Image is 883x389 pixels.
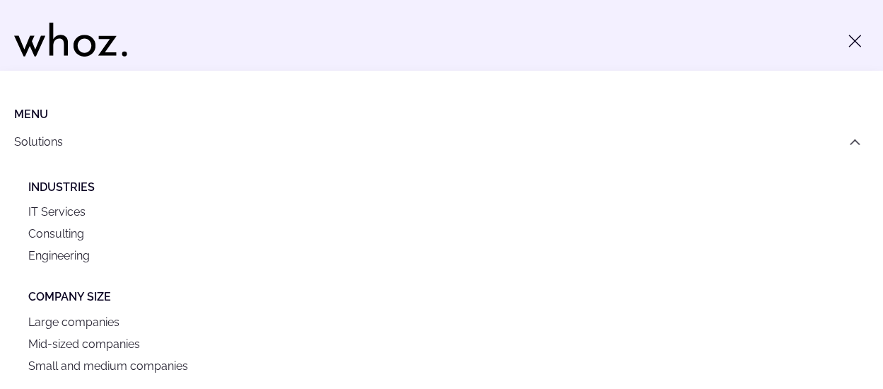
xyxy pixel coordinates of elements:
a: Mid-sized companies [28,333,855,355]
p: Company size [28,289,855,305]
a: IT Services [28,201,855,223]
a: Large companies [28,311,855,333]
li: Menu [14,108,869,121]
p: Industries [28,180,855,195]
iframe: Chatbot [790,296,863,369]
button: Toggle menu [841,27,869,55]
a: Engineering [28,245,855,267]
a: Small and medium companies [28,355,855,377]
a: Consulting [28,223,855,245]
button: Solutions [14,127,869,157]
